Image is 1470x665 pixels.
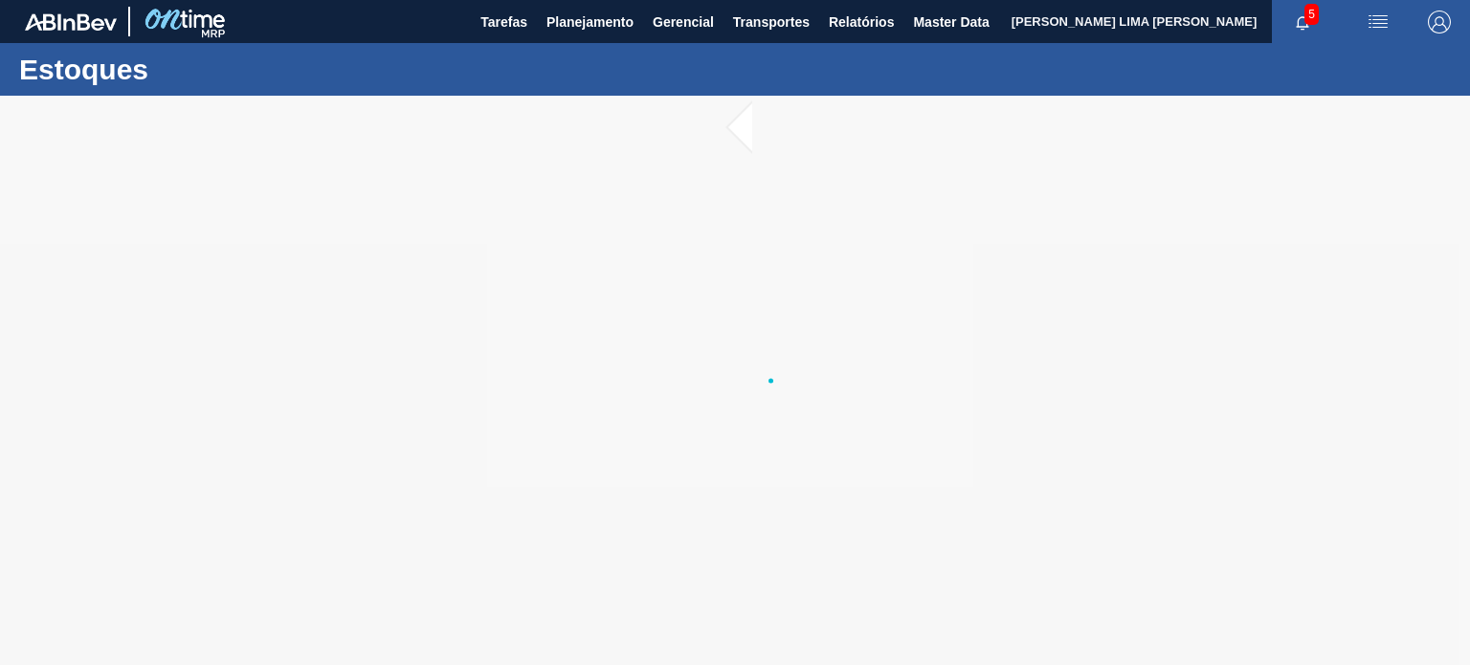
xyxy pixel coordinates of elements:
span: Transportes [733,11,810,33]
span: Planejamento [546,11,634,33]
img: Logout [1428,11,1451,33]
h1: Estoques [19,58,359,80]
span: 5 [1304,4,1319,25]
button: Notificações [1272,9,1333,35]
img: userActions [1367,11,1390,33]
span: Master Data [913,11,989,33]
span: Gerencial [653,11,714,33]
img: TNhmsLtSVTkK8tSr43FrP2fwEKptu5GPRR3wAAAABJRU5ErkJggg== [25,13,117,31]
span: Relatórios [829,11,894,33]
span: Tarefas [480,11,527,33]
